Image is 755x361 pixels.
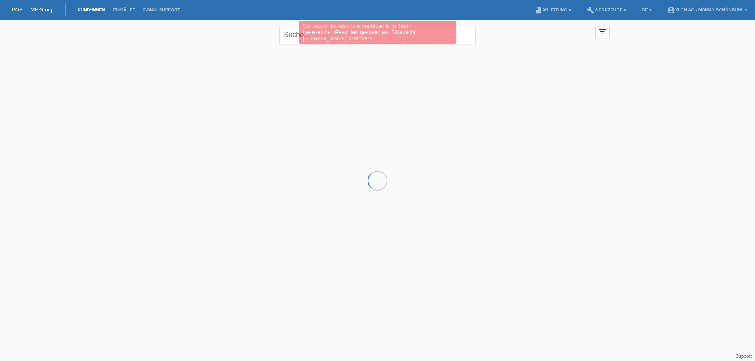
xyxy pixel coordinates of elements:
[583,7,630,12] a: buildWerkzeuge ▾
[12,7,53,13] a: POS — MF Group
[638,7,655,12] a: DE ▾
[667,6,675,14] i: account_circle
[534,6,542,14] i: book
[735,354,752,359] a: Support
[587,6,595,14] i: build
[530,7,575,12] a: bookAnleitung ▾
[109,7,139,12] a: Einkäufe
[139,7,184,12] a: E-Mail Support
[663,7,751,12] a: account_circleXLCH AG - Mömax Schönbühl ▾
[299,21,456,44] div: Sie haben die falsche Anmeldeseite in Ihren Lesezeichen/Favoriten gespeichert. Bitte nicht [DOMAI...
[74,7,109,12] a: Kund*innen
